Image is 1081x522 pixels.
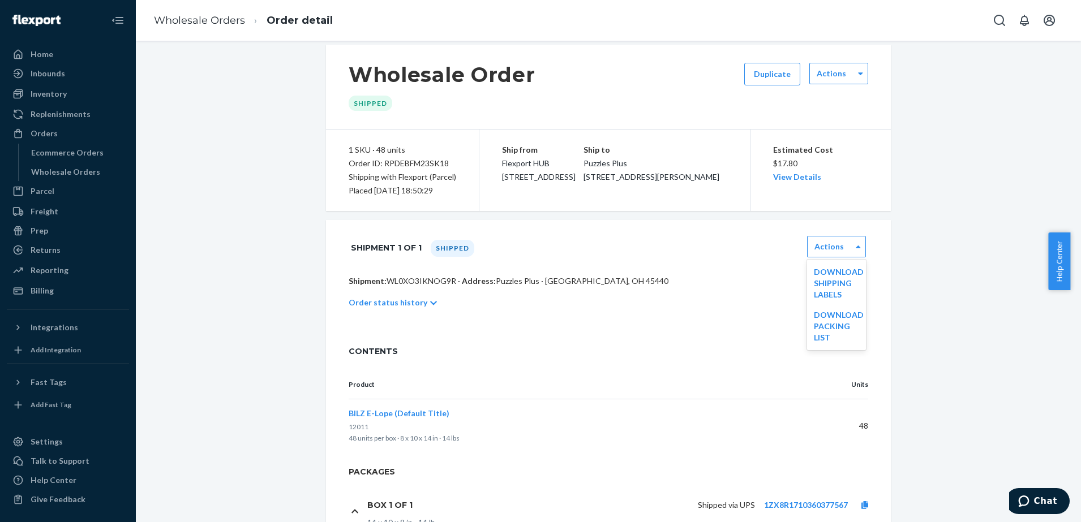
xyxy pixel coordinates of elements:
div: Talk to Support [31,455,89,467]
button: Help Center [1048,232,1070,290]
div: Give Feedback [31,494,85,505]
a: Billing [7,282,129,300]
p: Ship to [584,143,727,157]
div: Orders [31,128,58,139]
a: 1ZX8R1710360377567 [764,500,848,510]
a: Settings [7,433,129,451]
p: Estimated Cost [773,143,869,157]
a: Home [7,45,129,63]
div: Freight [31,206,58,217]
div: Shipped [349,96,392,111]
span: Shipment: [349,276,387,286]
div: Order ID: RPDEBFM23SK18 [349,157,456,170]
div: Add Fast Tag [31,400,71,409]
a: Freight [7,202,129,221]
a: Download Shipping Labels [814,267,864,299]
div: Fast Tags [31,377,67,388]
button: Open account menu [1038,9,1061,32]
p: Shipping with Flexport (Parcel) [349,170,456,184]
p: Units [821,379,868,390]
button: Talk to Support [7,452,129,470]
a: Wholesale Orders [154,14,245,27]
a: Inbounds [7,64,129,83]
div: Home [31,49,53,60]
h1: Shipment 1 of 1 [351,236,422,260]
span: BILZ E-Lope (Default Title) [349,408,449,418]
div: Integrations [31,322,78,333]
a: Order detail [267,14,333,27]
span: Flexport HUB [STREET_ADDRESS] [502,158,576,182]
div: Prep [31,225,48,236]
p: WL0XO3IKNOG9R · Puzzles Plus · [GEOGRAPHIC_DATA], OH 45440 [349,275,868,287]
span: Puzzles Plus [STREET_ADDRESS][PERSON_NAME] [584,158,719,182]
div: Ecommerce Orders [31,147,104,158]
a: Parcel [7,182,129,200]
div: Returns [31,244,61,256]
a: Wholesale Orders [25,163,130,181]
a: Add Fast Tag [7,396,129,414]
a: Prep [7,222,129,240]
p: 48 units per box · 8 x 10 x 14 in · 14 lbs [349,433,803,444]
h2: Packages [326,466,891,486]
button: Fast Tags [7,373,129,391]
h1: Wholesale Order [349,63,535,87]
div: 1 SKU · 48 units [349,143,456,157]
p: Shipped via UPS [698,499,755,511]
div: Add Integration [31,345,81,355]
button: Open Search Box [988,9,1011,32]
iframe: Opens a widget where you can chat to one of our agents [1009,488,1070,516]
a: Returns [7,241,129,259]
h1: Box 1 of 1 [367,500,413,510]
div: Replenishments [31,109,91,120]
p: 48 [821,420,868,432]
div: Settings [31,436,63,447]
div: Help Center [31,474,76,486]
button: Give Feedback [7,490,129,508]
div: Billing [31,285,54,296]
span: 12011 [349,422,368,431]
button: Open notifications [1013,9,1036,32]
label: Actions [814,241,844,252]
div: Parcel [31,185,54,197]
a: Help Center [7,471,129,489]
a: Replenishments [7,105,129,123]
div: Shipped [431,240,474,257]
a: Ecommerce Orders [25,144,130,162]
button: Integrations [7,318,129,337]
p: Product [349,379,803,390]
a: Download Packing List [814,310,864,342]
button: BILZ E-Lope (Default Title) [349,408,449,419]
div: Inventory [31,88,67,100]
a: Reporting [7,261,129,279]
label: Actions [817,68,846,79]
span: Address: [462,276,496,286]
a: Add Integration [7,341,129,359]
button: Duplicate [744,63,800,85]
p: Ship from [502,143,584,157]
a: View Details [773,172,821,182]
button: Close Navigation [106,9,129,32]
a: Orders [7,124,129,143]
img: Flexport logo [12,15,61,26]
p: Order status history [349,297,427,308]
ol: breadcrumbs [145,4,342,37]
div: Placed [DATE] 18:50:29 [349,184,456,197]
div: Wholesale Orders [31,166,100,178]
div: $17.80 [773,143,869,184]
a: Inventory [7,85,129,103]
div: Inbounds [31,68,65,79]
span: CONTENTS [349,346,868,357]
div: Reporting [31,265,68,276]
